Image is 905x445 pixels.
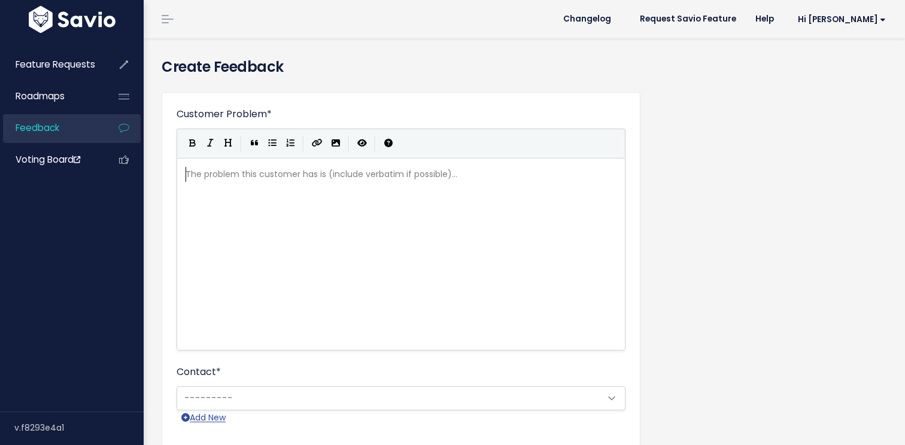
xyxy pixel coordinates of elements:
[563,15,611,23] span: Changelog
[16,90,65,102] span: Roadmaps
[281,135,299,153] button: Numbered List
[16,153,80,166] span: Voting Board
[16,58,95,71] span: Feature Requests
[16,121,59,134] span: Feedback
[263,135,281,153] button: Generic List
[183,135,201,153] button: Bold
[783,10,895,29] a: Hi [PERSON_NAME]
[181,410,226,425] a: Add New
[353,135,371,153] button: Toggle Preview
[379,135,397,153] button: Markdown Guide
[303,136,304,151] i: |
[375,136,376,151] i: |
[26,6,119,33] img: logo-white.9d6f32f41409.svg
[3,146,99,173] a: Voting Board
[14,412,144,443] div: v.f8293e4a1
[3,83,99,110] a: Roadmaps
[630,10,746,28] a: Request Savio Feature
[177,365,221,379] label: Contact
[219,135,237,153] button: Heading
[746,10,783,28] a: Help
[3,51,99,78] a: Feature Requests
[201,135,219,153] button: Italic
[177,107,272,121] label: Customer Problem
[308,135,327,153] button: Create Link
[348,136,350,151] i: |
[162,56,887,78] h4: Create Feedback
[3,114,99,142] a: Feedback
[798,15,886,24] span: Hi [PERSON_NAME]
[241,136,242,151] i: |
[327,135,345,153] button: Import an image
[245,135,263,153] button: Quote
